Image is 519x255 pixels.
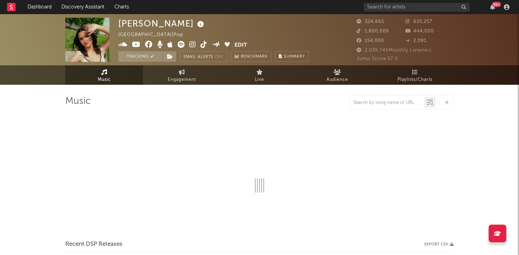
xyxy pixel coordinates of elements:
[255,76,264,84] span: Live
[357,48,432,53] span: 2,039,749 Monthly Listeners
[234,41,247,50] button: Edit
[168,76,196,84] span: Engagement
[405,29,434,34] span: 444,000
[357,57,398,61] span: Jump Score: 57.0
[357,19,384,24] span: 324,865
[364,3,470,12] input: Search for artists
[398,76,432,84] span: Playlists/Charts
[275,51,309,62] button: Summary
[284,55,305,59] span: Summary
[231,51,272,62] a: Benchmark
[492,2,501,7] div: 99 +
[118,18,206,29] div: [PERSON_NAME]
[376,65,454,85] a: Playlists/Charts
[298,65,376,85] a: Audience
[118,51,162,62] button: Tracking
[180,51,227,62] button: Email AlertsOff
[215,55,223,59] em: Off
[424,242,454,247] button: Export CSV
[357,38,384,43] span: 154,000
[350,100,424,106] input: Search by song name or URL
[65,65,143,85] a: Music
[405,38,426,43] span: 2,091
[221,65,298,85] a: Live
[490,4,495,10] button: 99+
[405,19,432,24] span: 625,257
[143,65,221,85] a: Engagement
[327,76,348,84] span: Audience
[65,240,123,249] span: Recent DSP Releases
[118,31,191,39] div: [GEOGRAPHIC_DATA] | Pop
[357,29,389,34] span: 1,800,000
[98,76,111,84] span: Music
[241,53,268,61] span: Benchmark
